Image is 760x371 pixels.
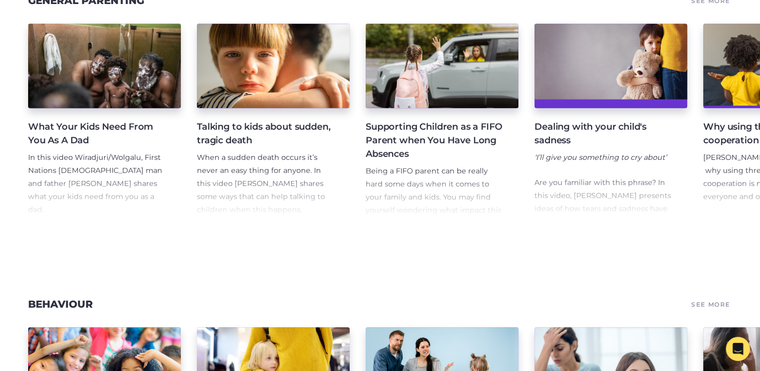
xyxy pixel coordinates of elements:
[690,297,732,311] a: See More
[534,176,671,255] p: Are you familiar with this phrase? In this video, [PERSON_NAME] presents ideas of how tears and s...
[28,298,93,310] a: Behaviour
[534,24,687,217] a: Dealing with your child's sadness ‘I’ll give you something to cry about’ Are you familiar with th...
[197,24,350,217] a: Talking to kids about sudden, tragic death When a sudden death occurs it’s never an easy thing fo...
[366,165,502,295] p: Being a FIFO parent can be really hard some days when it comes to your family and kids. You may f...
[197,120,334,147] h4: Talking to kids about sudden, tragic death
[534,120,671,147] h4: Dealing with your child's sadness
[726,337,750,361] div: Open Intercom Messenger
[28,151,165,217] p: In this video Wiradjuri/Wolgalu, First Nations [DEMOGRAPHIC_DATA] man and father [PERSON_NAME] sh...
[366,24,518,217] a: Supporting Children as a FIFO Parent when You Have Long Absences Being a FIFO parent can be reall...
[28,120,165,147] h4: What Your Kids Need From You As A Dad
[366,120,502,161] h4: Supporting Children as a FIFO Parent when You Have Long Absences
[534,153,667,162] em: ‘I’ll give you something to cry about’
[197,151,334,217] p: When a sudden death occurs it’s never an easy thing for anyone. In this video [PERSON_NAME] share...
[28,24,181,217] a: What Your Kids Need From You As A Dad In this video Wiradjuri/Wolgalu, First Nations [DEMOGRAPHIC...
